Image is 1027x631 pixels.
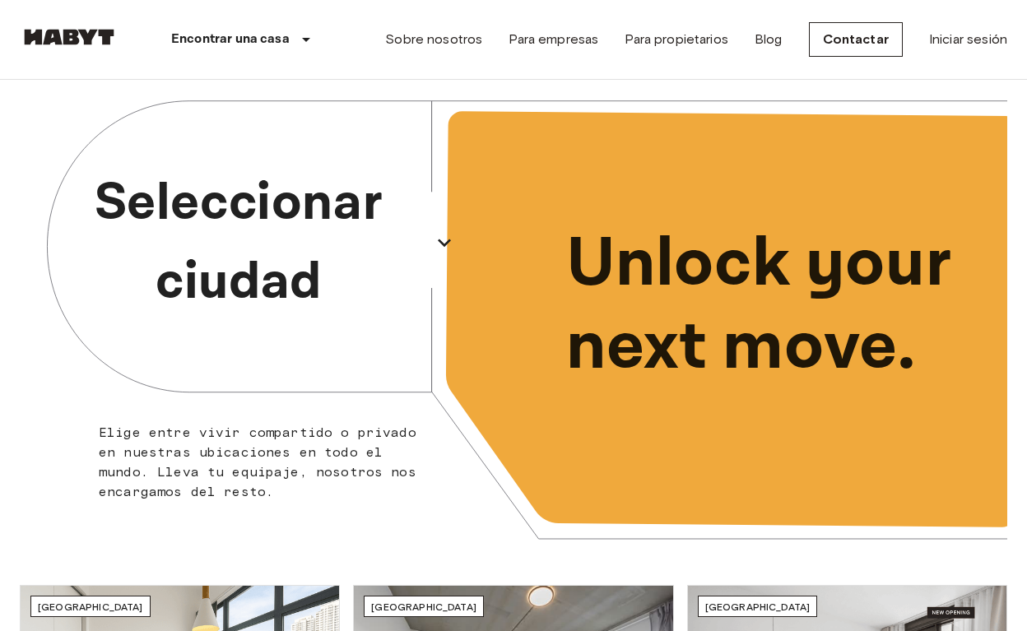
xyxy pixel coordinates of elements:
[46,159,461,327] button: Seleccionar ciudad
[371,601,476,613] span: [GEOGRAPHIC_DATA]
[809,22,903,57] a: Contactar
[705,601,811,613] span: [GEOGRAPHIC_DATA]
[38,601,143,613] span: [GEOGRAPHIC_DATA]
[20,29,118,45] img: Habyt
[625,30,728,49] a: Para propietarios
[385,30,482,49] a: Sobre nosotros
[755,30,783,49] a: Blog
[509,30,598,49] a: Para empresas
[53,164,425,322] p: Seleccionar ciudad
[929,30,1007,49] a: Iniciar sesión
[171,30,290,49] p: Encontrar una casa
[566,223,981,389] p: Unlock your next move.
[99,423,425,502] p: Elige entre vivir compartido o privado en nuestras ubicaciones en todo el mundo. Lleva tu equipaj...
